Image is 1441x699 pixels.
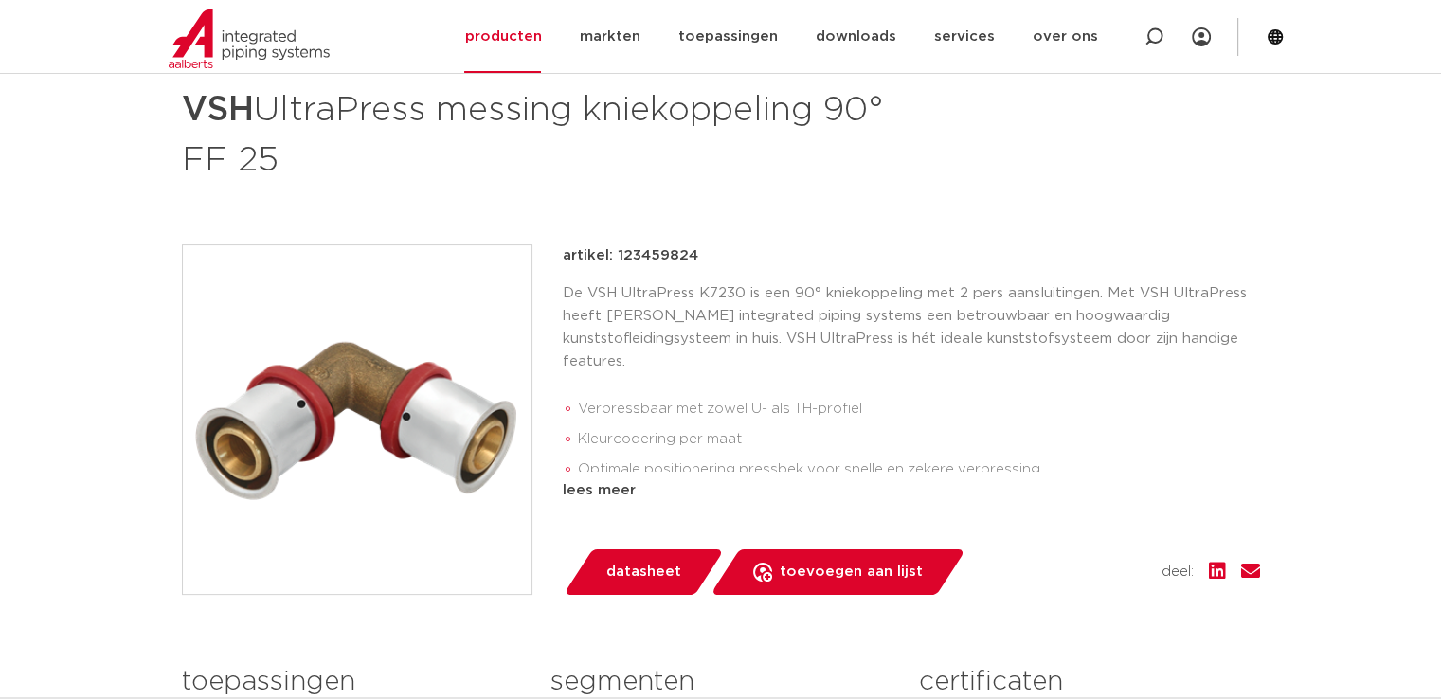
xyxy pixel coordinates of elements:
a: datasheet [563,549,724,595]
p: De VSH UltraPress K7230 is een 90° kniekoppeling met 2 pers aansluitingen. Met VSH UltraPress hee... [563,282,1260,373]
span: toevoegen aan lijst [780,557,923,587]
img: Product Image for VSH UltraPress messing kniekoppeling 90° FF 25 [183,245,531,594]
li: Kleurcodering per maat [578,424,1260,455]
span: deel: [1162,561,1194,583]
p: artikel: 123459824 [563,244,698,267]
h1: UltraPress messing kniekoppeling 90° FF 25 [182,81,893,184]
li: Verpressbaar met zowel U- als TH-profiel [578,394,1260,424]
span: datasheet [606,557,681,587]
strong: VSH [182,93,254,127]
div: lees meer [563,479,1260,502]
li: Optimale positionering pressbek voor snelle en zekere verpressing [578,455,1260,485]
